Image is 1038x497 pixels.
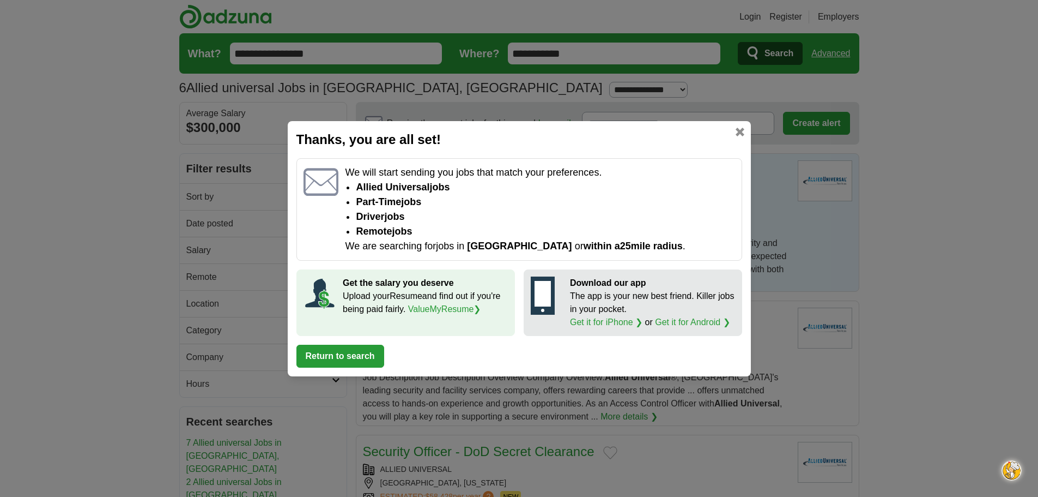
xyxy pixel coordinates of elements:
[356,180,735,195] li: Allied universal jobs
[584,241,683,252] span: within a 25 mile radius
[345,239,735,254] p: We are searching for jobs in or .
[296,345,384,368] button: Return to search
[296,130,742,149] h2: Thanks, you are all set!
[408,304,481,314] a: ValueMyResume❯
[570,318,642,327] a: Get it for iPhone ❯
[343,277,508,290] p: Get the salary you deserve
[356,224,735,239] li: Remote jobs
[356,209,735,224] li: Driver jobs
[467,241,572,252] span: [GEOGRAPHIC_DATA]
[356,195,735,209] li: Part-time jobs
[655,318,730,327] a: Get it for Android ❯
[570,277,735,290] p: Download our app
[345,165,735,180] p: We will start sending you jobs that match your preferences.
[570,290,735,329] p: The app is your new best friend. Killer jobs in your pocket. or
[343,290,508,316] p: Upload your Resume and find out if you're being paid fairly.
